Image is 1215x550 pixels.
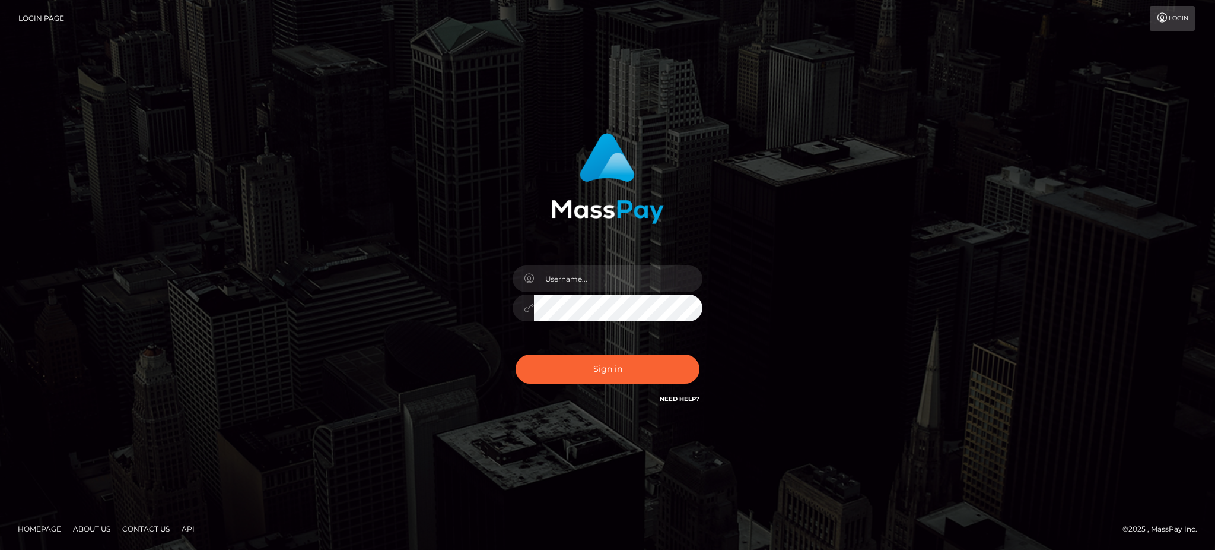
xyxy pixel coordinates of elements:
[1122,523,1206,536] div: © 2025 , MassPay Inc.
[18,6,64,31] a: Login Page
[516,355,699,384] button: Sign in
[534,265,702,292] input: Username...
[177,520,199,538] a: API
[551,133,664,224] img: MassPay Login
[13,520,66,538] a: Homepage
[660,395,699,403] a: Need Help?
[117,520,174,538] a: Contact Us
[68,520,115,538] a: About Us
[1150,6,1195,31] a: Login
